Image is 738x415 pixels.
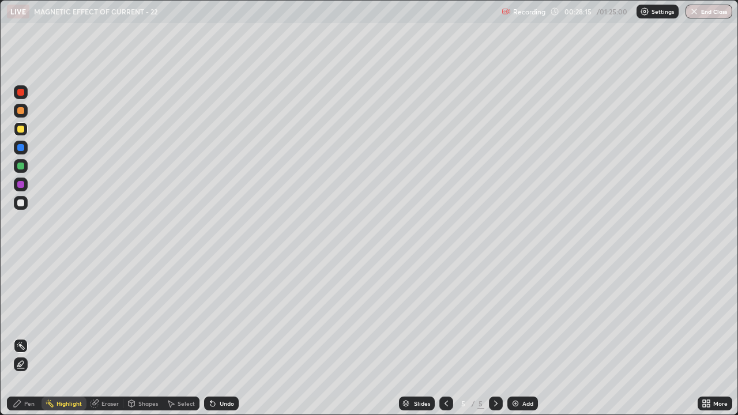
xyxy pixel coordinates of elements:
p: MAGNETIC EFFECT OF CURRENT - 22 [34,7,157,16]
div: Highlight [57,401,82,406]
div: / [472,400,475,407]
img: class-settings-icons [640,7,649,16]
div: Shapes [138,401,158,406]
div: Eraser [101,401,119,406]
div: Pen [24,401,35,406]
div: Undo [220,401,234,406]
button: End Class [686,5,732,18]
img: add-slide-button [511,399,520,408]
p: Settings [652,9,674,14]
div: 5 [477,398,484,409]
div: More [713,401,728,406]
div: Slides [414,401,430,406]
img: recording.375f2c34.svg [502,7,511,16]
p: Recording [513,7,545,16]
div: 5 [458,400,469,407]
img: end-class-cross [690,7,699,16]
div: Add [522,401,533,406]
p: LIVE [10,7,26,16]
div: Select [178,401,195,406]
